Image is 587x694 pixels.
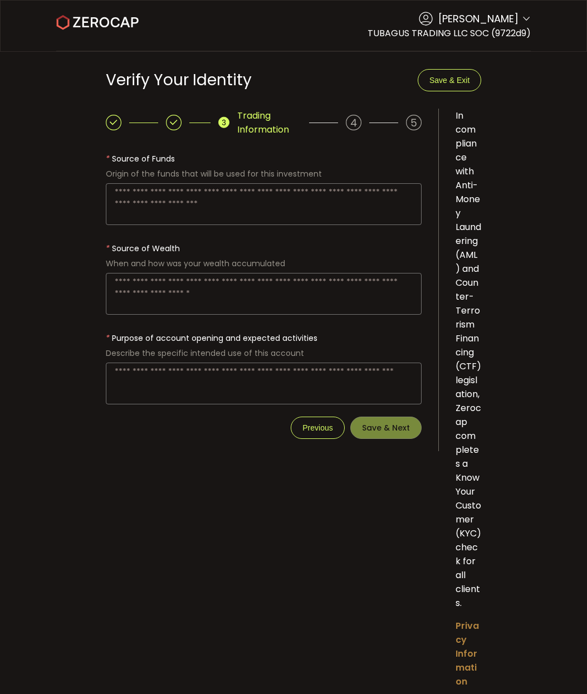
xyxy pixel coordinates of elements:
[106,69,252,91] span: Verify Your Identity
[438,11,518,26] span: [PERSON_NAME]
[291,417,344,439] button: Previous
[453,574,587,694] iframe: Chat Widget
[429,76,469,85] span: Save & Exit
[302,423,332,432] span: Previous
[362,424,410,432] span: Save & Next
[453,574,587,694] div: 聊天小工具
[368,27,531,40] span: TUBAGUS TRADING LLC SOC (9722d9)
[237,109,301,136] span: Trading Information
[350,417,422,439] button: Save & Next
[418,69,481,91] button: Save & Exit
[456,109,481,609] span: In compliance with Anti-Money Laundering (AML) and Counter-Terrorism Financing (CTF) legislation,...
